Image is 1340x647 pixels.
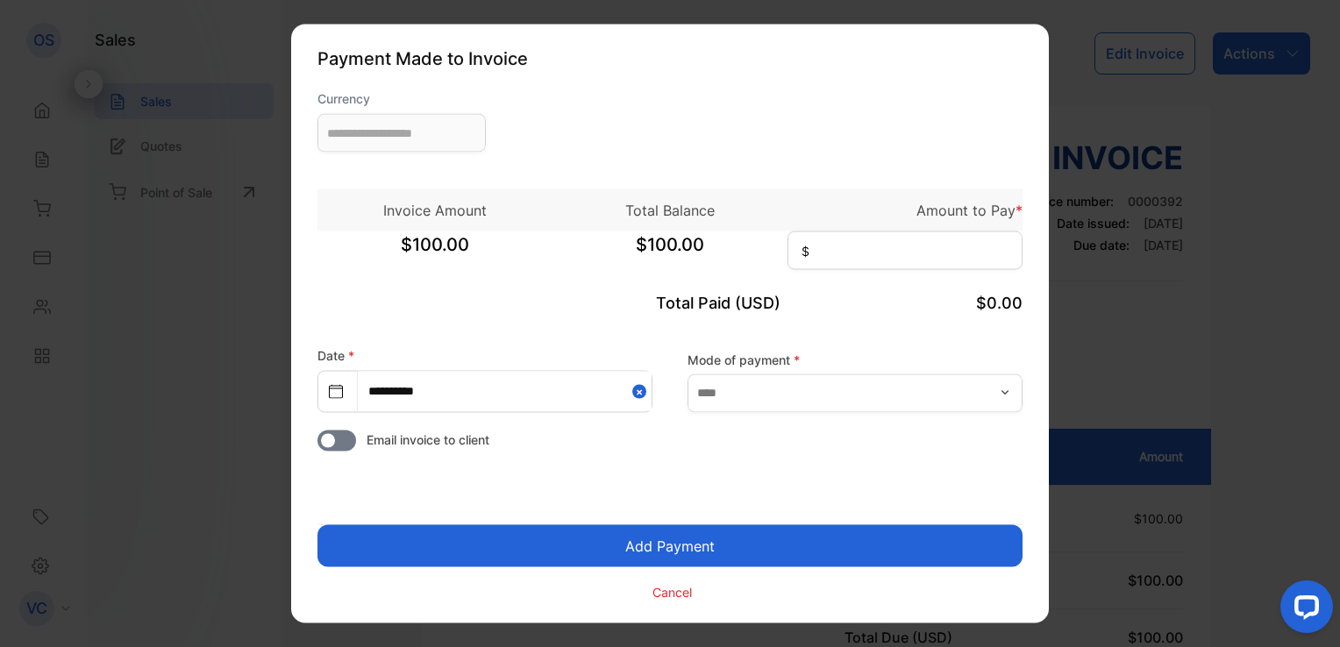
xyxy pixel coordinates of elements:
span: Email invoice to client [367,430,489,449]
label: Currency [317,89,486,108]
p: Total Balance [552,200,788,221]
label: Date [317,348,354,363]
span: $0.00 [976,294,1023,312]
label: Mode of payment [688,350,1023,368]
span: $100.00 [317,231,552,275]
span: $100.00 [552,231,788,275]
p: Total Paid (USD) [552,291,788,315]
p: Payment Made to Invoice [317,46,1023,72]
button: Close [632,372,652,411]
button: Add Payment [317,525,1023,567]
p: Invoice Amount [317,200,552,221]
span: $ [802,242,809,260]
iframe: LiveChat chat widget [1266,573,1340,647]
p: Amount to Pay [788,200,1023,221]
p: Cancel [652,582,692,601]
